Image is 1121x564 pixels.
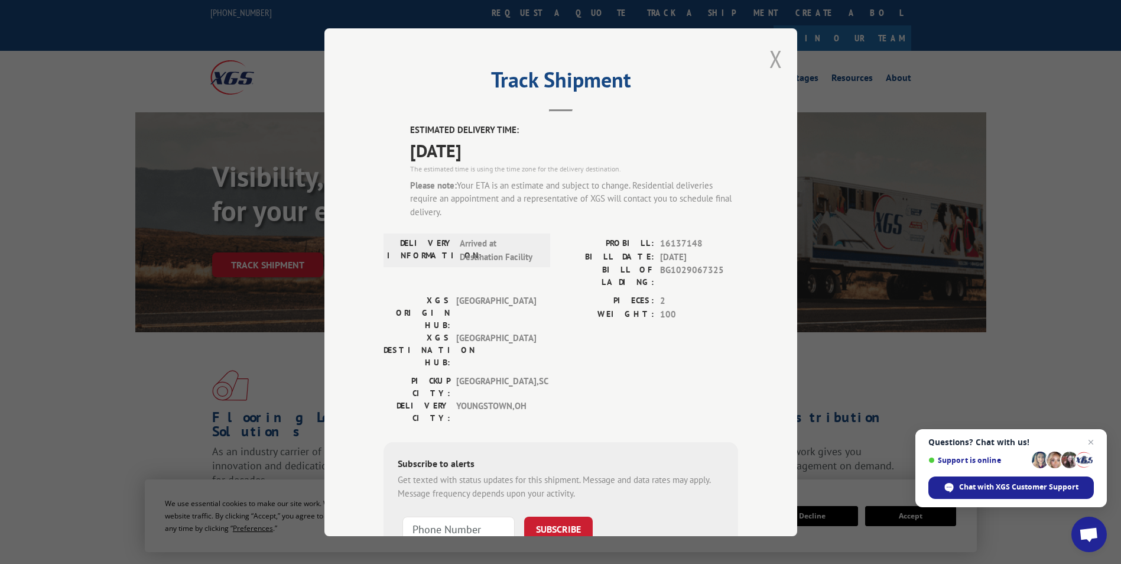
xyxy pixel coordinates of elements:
[410,179,457,190] strong: Please note:
[660,250,738,264] span: [DATE]
[561,264,654,289] label: BILL OF LADING:
[1071,517,1107,552] div: Open chat
[398,474,724,500] div: Get texted with status updates for this shipment. Message and data rates may apply. Message frequ...
[561,250,654,264] label: BILL DATE:
[928,437,1094,447] span: Questions? Chat with us!
[660,307,738,321] span: 100
[387,237,454,264] label: DELIVERY INFORMATION:
[384,400,450,424] label: DELIVERY CITY:
[456,294,536,332] span: [GEOGRAPHIC_DATA]
[524,517,593,542] button: SUBSCRIBE
[456,375,536,400] span: [GEOGRAPHIC_DATA] , SC
[1084,435,1098,449] span: Close chat
[769,43,782,74] button: Close modal
[561,307,654,321] label: WEIGHT:
[384,294,450,332] label: XGS ORIGIN HUB:
[402,517,515,542] input: Phone Number
[384,72,738,94] h2: Track Shipment
[456,332,536,369] span: [GEOGRAPHIC_DATA]
[460,237,540,264] span: Arrived at Destination Facility
[410,137,738,163] span: [DATE]
[928,456,1028,465] span: Support is online
[561,237,654,251] label: PROBILL:
[561,294,654,308] label: PIECES:
[398,456,724,474] div: Subscribe to alerts
[660,294,738,308] span: 2
[384,375,450,400] label: PICKUP CITY:
[410,179,738,219] div: Your ETA is an estimate and subject to change. Residential deliveries require an appointment and ...
[410,163,738,174] div: The estimated time is using the time zone for the delivery destination.
[959,482,1078,492] span: Chat with XGS Customer Support
[660,237,738,251] span: 16137148
[456,400,536,424] span: YOUNGSTOWN , OH
[384,332,450,369] label: XGS DESTINATION HUB:
[410,124,738,137] label: ESTIMATED DELIVERY TIME:
[660,264,738,289] span: BG1029067325
[928,477,1094,499] div: Chat with XGS Customer Support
